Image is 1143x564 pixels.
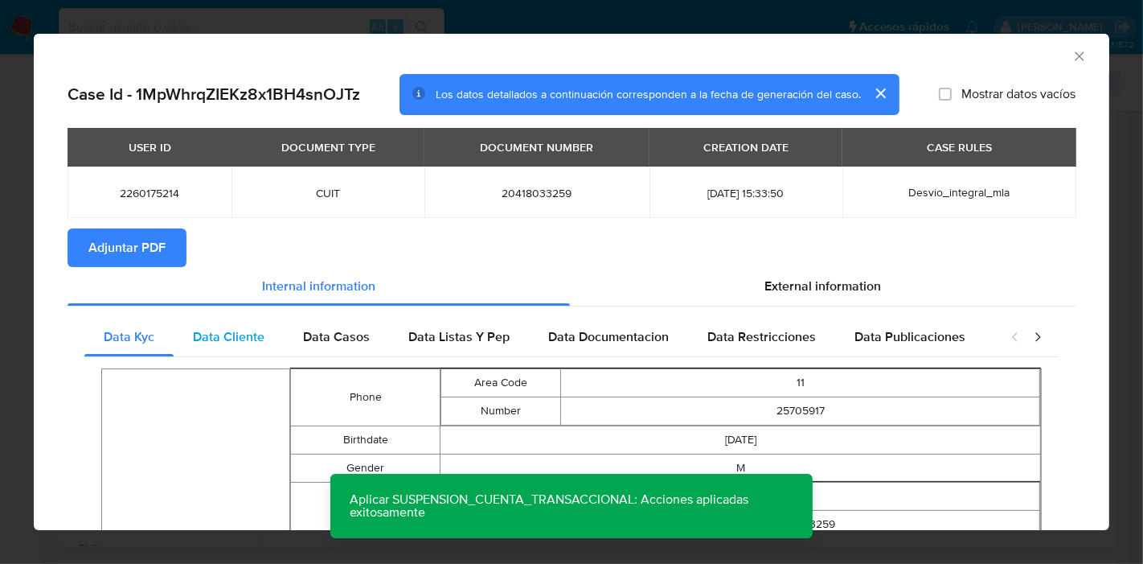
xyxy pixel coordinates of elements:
[441,510,561,538] td: Number
[548,327,669,346] span: Data Documentacion
[68,228,186,267] button: Adjuntar PDF
[471,134,604,161] div: DOCUMENT NUMBER
[262,277,375,295] span: Internal information
[561,368,1040,397] td: 11
[908,184,1010,200] span: Desvio_integral_mla
[444,186,630,200] span: 20418033259
[669,186,823,200] span: [DATE] 15:33:50
[68,267,1075,306] div: Detailed info
[290,482,440,539] td: Identification
[441,368,561,397] td: Area Code
[290,426,440,454] td: Birthdate
[561,510,1040,538] td: 20418033259
[272,134,385,161] div: DOCUMENT TYPE
[290,454,440,482] td: Gender
[939,88,952,101] input: Mostrar datos vacíos
[917,134,1002,161] div: CASE RULES
[854,327,965,346] span: Data Publicaciones
[408,327,510,346] span: Data Listas Y Pep
[34,34,1109,530] div: closure-recommendation-modal
[440,426,1041,454] td: [DATE]
[104,327,154,346] span: Data Kyc
[87,186,212,200] span: 2260175214
[441,482,561,510] td: Type
[193,327,264,346] span: Data Cliente
[764,277,881,295] span: External information
[303,327,370,346] span: Data Casos
[88,230,166,266] span: Adjuntar PDF
[84,318,994,356] div: Detailed internal info
[119,134,181,161] div: USER ID
[68,84,360,105] h2: Case Id - 1MpWhrqZIEKz8x1BH4snOJTz
[251,186,405,200] span: CUIT
[441,397,561,425] td: Number
[961,86,1075,102] span: Mostrar datos vacíos
[707,327,816,346] span: Data Restricciones
[561,397,1040,425] td: 25705917
[861,74,899,113] button: cerrar
[290,368,440,426] td: Phone
[694,134,798,161] div: CREATION DATE
[440,454,1041,482] td: M
[1071,48,1086,63] button: Cerrar ventana
[561,482,1040,510] td: CUIT
[436,86,861,102] span: Los datos detallados a continuación corresponden a la fecha de generación del caso.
